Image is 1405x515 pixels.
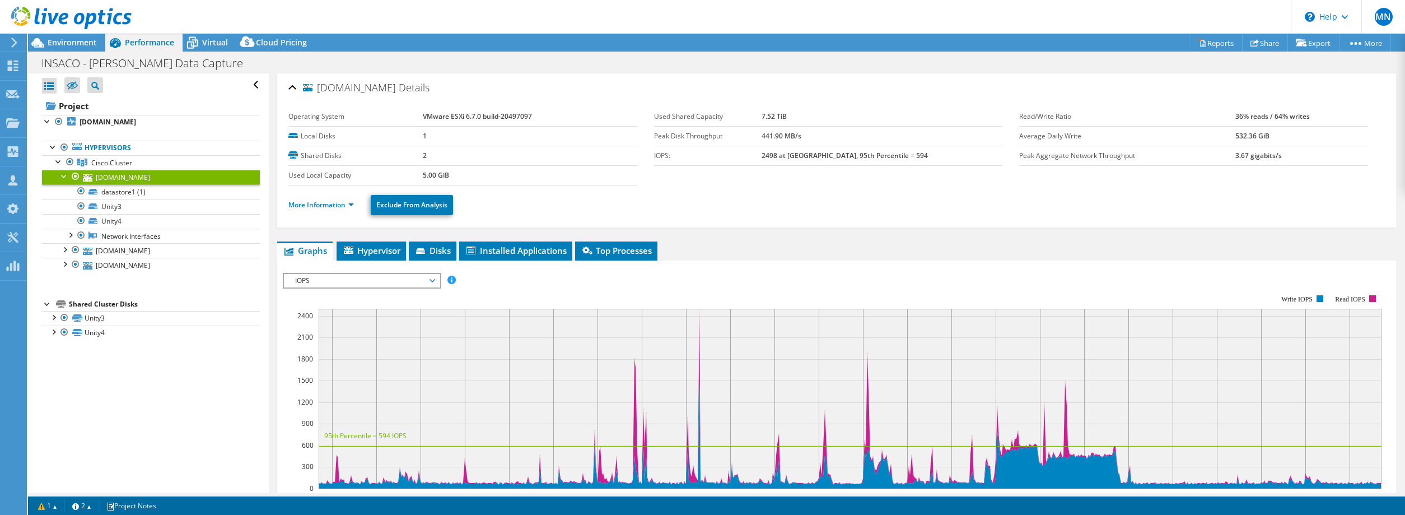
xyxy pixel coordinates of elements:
b: 2498 at [GEOGRAPHIC_DATA], 95th Percentile = 594 [762,151,928,160]
span: Environment [48,37,97,48]
text: Read IOPS [1336,295,1366,303]
text: 0 [310,484,314,493]
a: 1 [30,499,65,513]
label: Peak Aggregate Network Throughput [1019,150,1235,161]
span: Cloud Pricing [256,37,307,48]
span: Graphs [283,245,327,256]
b: 532.36 GiB [1235,131,1269,141]
a: Export [1287,34,1339,52]
label: IOPS: [654,150,762,161]
a: Hypervisors [42,141,260,155]
span: Hypervisor [342,245,400,256]
b: 1 [423,131,427,141]
b: VMware ESXi 6.7.0 build-20497097 [423,112,532,121]
a: datastore1 (1) [42,184,260,199]
a: More Information [288,200,354,210]
a: [DOMAIN_NAME] [42,258,260,272]
a: Unity3 [42,199,260,214]
span: Performance [125,37,174,48]
a: 2 [64,499,99,513]
label: Average Daily Write [1019,131,1235,142]
text: 1200 [297,397,313,407]
a: Exclude From Analysis [371,195,453,215]
div: Shared Cluster Disks [69,298,260,311]
text: 95th Percentile = 594 IOPS [324,431,407,440]
text: 600 [302,440,314,450]
b: 36% reads / 64% writes [1235,112,1310,121]
label: Local Disks [288,131,423,142]
a: Unity4 [42,326,260,340]
span: Top Processes [581,245,652,256]
label: Used Local Capacity [288,170,423,181]
h1: INSACO - [PERSON_NAME] Data Capture [36,57,260,69]
span: IOPS [290,274,433,287]
a: [DOMAIN_NAME] [42,115,260,129]
a: Reports [1189,34,1243,52]
b: 441.90 MB/s [762,131,801,141]
span: Virtual [202,37,228,48]
label: Peak Disk Throughput [654,131,762,142]
a: Share [1242,34,1288,52]
span: Installed Applications [465,245,567,256]
label: Shared Disks [288,150,423,161]
text: 2400 [297,311,313,321]
b: [DOMAIN_NAME] [80,117,136,127]
a: Project [42,97,260,115]
text: 900 [302,419,314,428]
text: 300 [302,462,314,471]
span: Cisco Cluster [91,158,132,168]
a: [DOMAIN_NAME] [42,243,260,258]
label: Read/Write Ratio [1019,111,1235,122]
a: [DOMAIN_NAME] [42,170,260,184]
span: Disks [414,245,451,256]
a: Network Interfaces [42,229,260,243]
span: MN [1375,8,1393,26]
a: Unity3 [42,311,260,326]
a: Project Notes [99,499,164,513]
span: Details [399,81,430,94]
b: 7.52 TiB [762,112,787,121]
text: 2100 [297,332,313,342]
a: Unity4 [42,214,260,229]
b: 5.00 GiB [423,170,449,180]
b: 3.67 gigabits/s [1235,151,1282,160]
a: More [1339,34,1391,52]
b: 2 [423,151,427,160]
text: 1800 [297,354,313,364]
label: Used Shared Capacity [654,111,762,122]
text: 1500 [297,375,313,385]
svg: \n [1305,12,1315,22]
span: [DOMAIN_NAME] [303,82,396,94]
label: Operating System [288,111,423,122]
a: Cisco Cluster [42,155,260,170]
text: Write IOPS [1281,295,1313,303]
